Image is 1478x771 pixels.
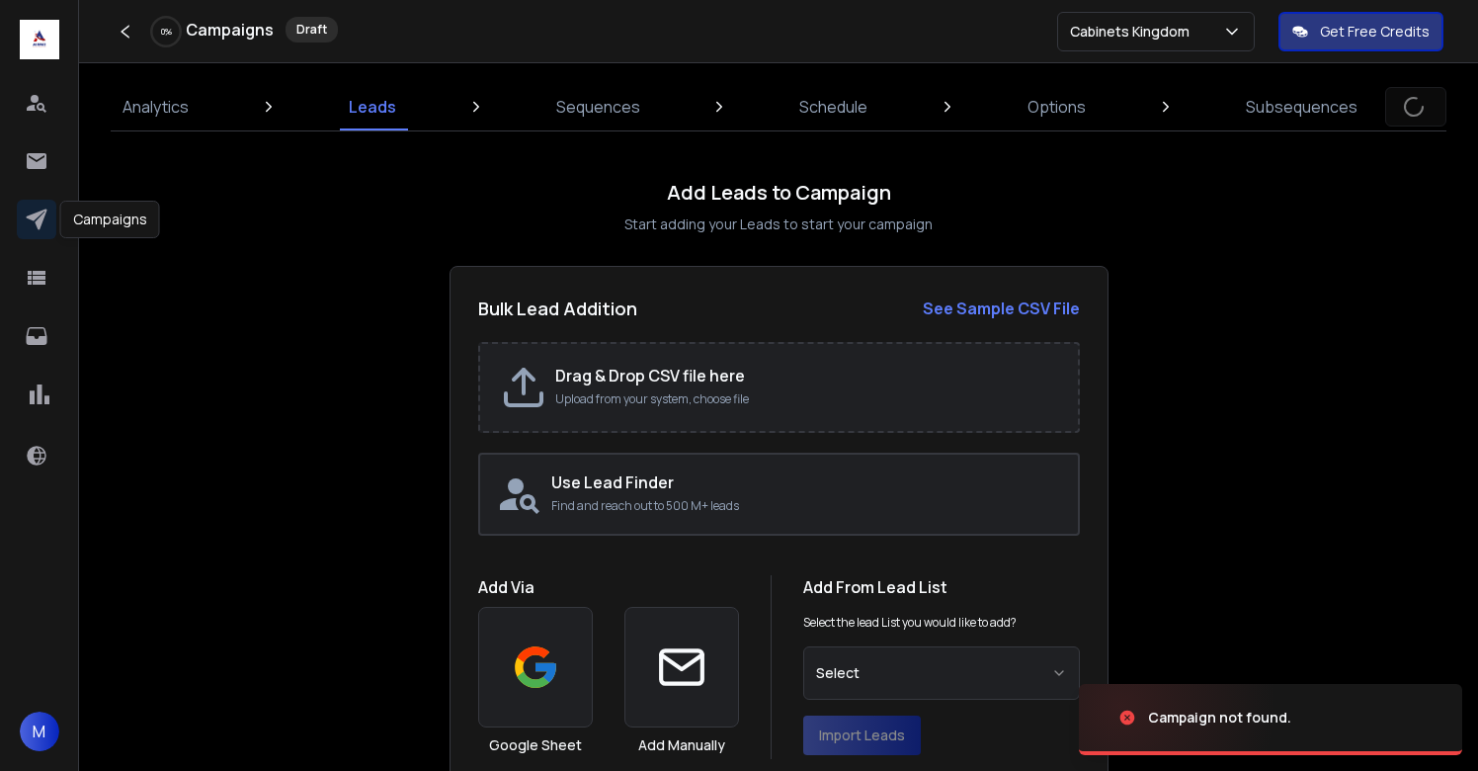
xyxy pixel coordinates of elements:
a: Options [1016,83,1098,130]
h2: Use Lead Finder [551,471,1062,494]
img: image [1079,664,1276,771]
p: Sequences [556,95,640,119]
h1: Add From Lead List [803,575,1080,599]
h2: Bulk Lead Addition [478,295,637,322]
h2: Drag & Drop CSV file here [555,364,1058,387]
span: Select [816,663,860,683]
a: Subsequences [1234,83,1369,130]
a: Analytics [111,83,201,130]
a: See Sample CSV File [923,297,1080,320]
button: Get Free Credits [1278,12,1443,51]
a: Leads [337,83,408,130]
p: Get Free Credits [1320,22,1430,42]
p: Select the lead List you would like to add? [803,615,1017,631]
h3: Add Manually [638,735,725,755]
h1: Add Leads to Campaign [667,179,891,207]
p: Schedule [799,95,867,119]
strong: See Sample CSV File [923,298,1080,319]
div: Draft [286,17,338,43]
h1: Add Via [478,575,739,599]
button: M [20,712,59,751]
p: Subsequences [1246,95,1357,119]
a: Schedule [787,83,879,130]
p: Find and reach out to 500 M+ leads [551,498,1062,514]
img: logo [20,20,59,59]
p: Leads [349,95,396,119]
h1: Campaigns [186,18,274,42]
div: Campaigns [60,201,160,238]
a: Sequences [544,83,652,130]
p: Upload from your system, choose file [555,391,1058,407]
h3: Google Sheet [489,735,582,755]
p: Options [1027,95,1086,119]
p: Analytics [123,95,189,119]
p: 0 % [161,26,172,38]
p: Cabinets Kingdom [1070,22,1197,42]
p: Start adding your Leads to start your campaign [624,214,933,234]
div: Campaign not found. [1148,708,1291,728]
